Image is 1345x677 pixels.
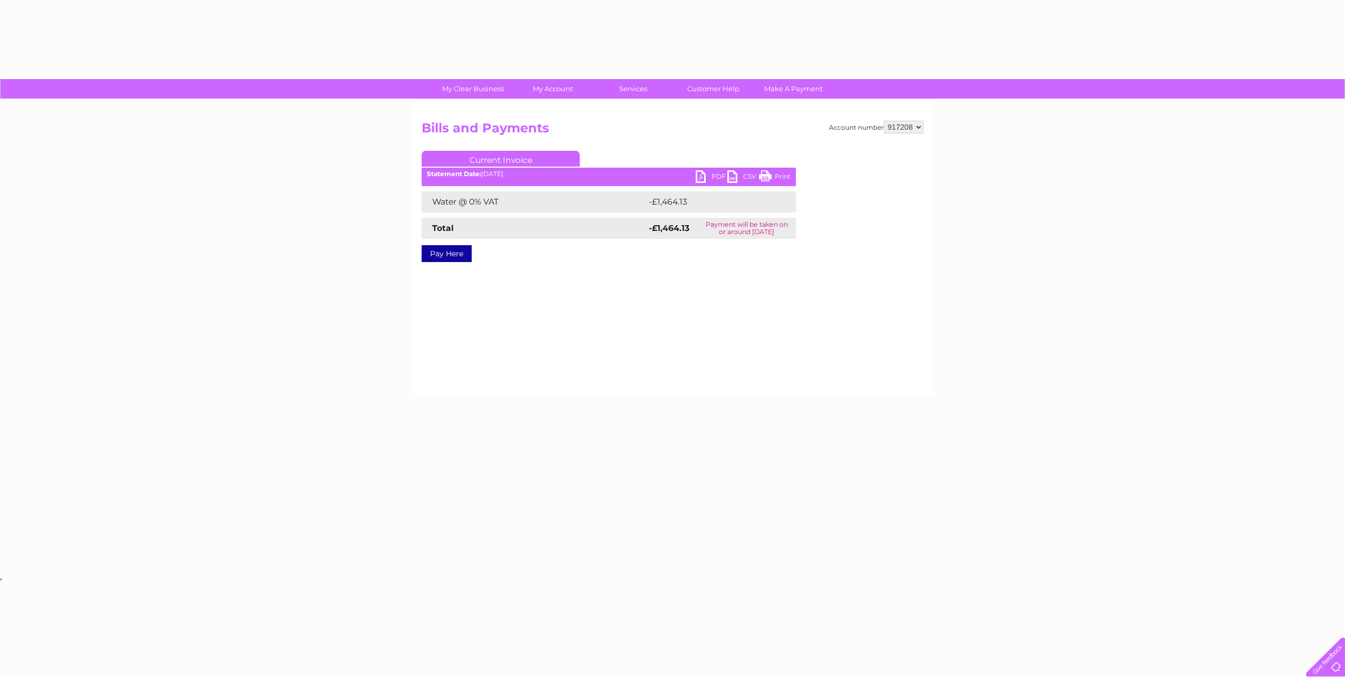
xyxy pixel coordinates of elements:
a: CSV [727,170,759,186]
b: Statement Date: [427,170,481,178]
strong: Total [432,223,454,233]
a: Make A Payment [750,79,837,99]
a: Current Invoice [422,151,580,167]
td: Payment will be taken on or around [DATE] [698,218,796,239]
strong: -£1,464.13 [649,223,689,233]
a: Customer Help [670,79,757,99]
a: My Clear Business [430,79,516,99]
td: Water @ 0% VAT [422,191,646,212]
div: Account number [829,121,923,133]
a: My Account [510,79,597,99]
a: Services [590,79,677,99]
a: Print [759,170,791,186]
a: Pay Here [422,245,472,262]
a: PDF [696,170,727,186]
h2: Bills and Payments [422,121,923,141]
td: -£1,464.13 [646,191,779,212]
div: [DATE] [422,170,796,178]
